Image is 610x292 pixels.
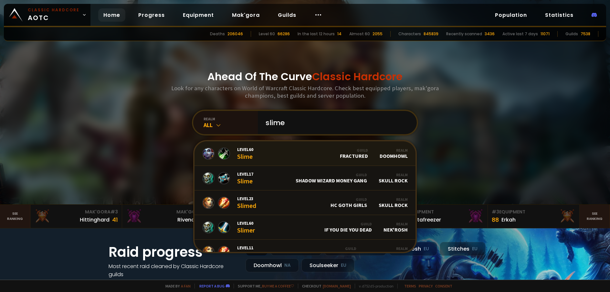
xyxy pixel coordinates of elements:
div: Realm [379,197,408,202]
small: NA [284,262,291,269]
div: 41 [112,215,118,224]
a: Population [490,8,532,22]
div: Stitches [440,242,486,256]
div: Defias Pillager [368,246,408,257]
div: Rivench [177,216,198,224]
div: realm [204,116,258,121]
span: Level 60 [237,146,253,152]
span: Level 17 [237,171,253,177]
div: HC GOTH GIRLS [331,197,367,208]
a: Mak'Gora#2Rivench100 [122,205,214,228]
small: Classic Hardcore [28,7,79,13]
a: Consent [435,284,452,288]
div: Shadow Wizard Money Gang [296,172,367,184]
h1: Raid progress [109,242,238,262]
div: Guilds [565,31,578,37]
a: a fan [181,284,191,288]
div: Almost 60 [349,31,370,37]
div: Slime [237,171,253,185]
div: If You Die You Dead [324,222,372,233]
div: Doomhowl [380,148,408,159]
div: All [204,121,258,129]
div: Realm [380,148,408,153]
div: Realm [384,222,408,226]
a: Level11SlimeyGuildSurvivorsRealmDefias Pillager [195,240,415,264]
a: Level23SlimedGuildHC GOTH GIRLSRealmSkull Rock [195,190,415,215]
div: Mak'Gora [34,209,118,215]
div: 14 [337,31,342,37]
span: # 3 [110,209,118,215]
a: [DOMAIN_NAME] [323,284,351,288]
div: Active last 7 days [502,31,538,37]
div: Slimey [237,245,256,259]
a: Mak'Gora#3Hittinghard41 [30,205,122,228]
a: Buy me a coffee [262,284,294,288]
span: Made by [162,284,191,288]
div: Notafreezer [410,216,441,224]
div: Hittinghard [80,216,110,224]
a: Level60SlimeGuildFracturedRealmDoomhowl [195,141,415,166]
div: Survivors [330,246,356,257]
a: Home [98,8,125,22]
div: Guild [330,246,356,251]
div: 206046 [227,31,243,37]
div: Skull Rock [379,197,408,208]
a: Mak'gora [227,8,265,22]
a: Guilds [273,8,301,22]
a: See all progress [109,279,151,286]
span: Support me, [234,284,294,288]
div: Fractured [340,148,368,159]
div: 66286 [278,31,290,37]
a: Seeranking [580,205,610,228]
span: Level 60 [237,220,255,226]
span: # 3 [492,209,499,215]
a: Level60SlimerGuildIf You Die You DeadRealmNek'Rosh [195,215,415,240]
div: Recently scanned [446,31,482,37]
span: AOTC [28,7,79,23]
div: Realm [379,172,408,177]
a: Level17SlimeGuildShadow Wizard Money GangRealmSkull Rock [195,166,415,190]
div: 3436 [485,31,495,37]
a: #3Equipment88Erkah [488,205,579,228]
div: Equipment [492,209,575,215]
div: 845839 [424,31,438,37]
h3: Look for any characters on World of Warcraft Classic Hardcore. Check best equipped players, mak'g... [169,84,441,99]
span: Checkout [298,284,351,288]
small: EU [424,246,429,252]
input: Search a character... [262,111,409,134]
div: Realm [368,246,408,251]
a: Statistics [540,8,579,22]
div: Nek'Rosh [384,222,408,233]
a: Classic HardcoreAOTC [4,4,90,26]
div: 7538 [581,31,590,37]
div: 11071 [541,31,550,37]
a: Report a bug [199,284,225,288]
div: Level 60 [259,31,275,37]
div: 2055 [373,31,383,37]
small: EU [472,246,478,252]
div: Slimer [237,220,255,234]
div: In the last 12 hours [298,31,335,37]
div: Doomhowl [246,258,299,272]
div: Guild [331,197,367,202]
a: Privacy [419,284,433,288]
small: EU [341,262,346,269]
div: Mak'Gora [126,209,209,215]
a: Equipment [178,8,219,22]
h1: Ahead Of The Curve [207,69,403,84]
div: Deaths [210,31,225,37]
span: Level 11 [237,245,256,251]
div: Guild [340,148,368,153]
span: Classic Hardcore [312,69,403,84]
div: Guild [296,172,367,177]
a: Progress [133,8,170,22]
h4: Most recent raid cleaned by Classic Hardcore guilds [109,262,238,278]
div: Characters [398,31,421,37]
span: Level 23 [237,196,256,201]
div: Slimed [237,196,256,210]
a: Terms [404,284,416,288]
span: v. d752d5 - production [355,284,394,288]
div: Soulseeker [301,258,354,272]
div: Slime [237,146,253,160]
div: Skull Rock [379,172,408,184]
